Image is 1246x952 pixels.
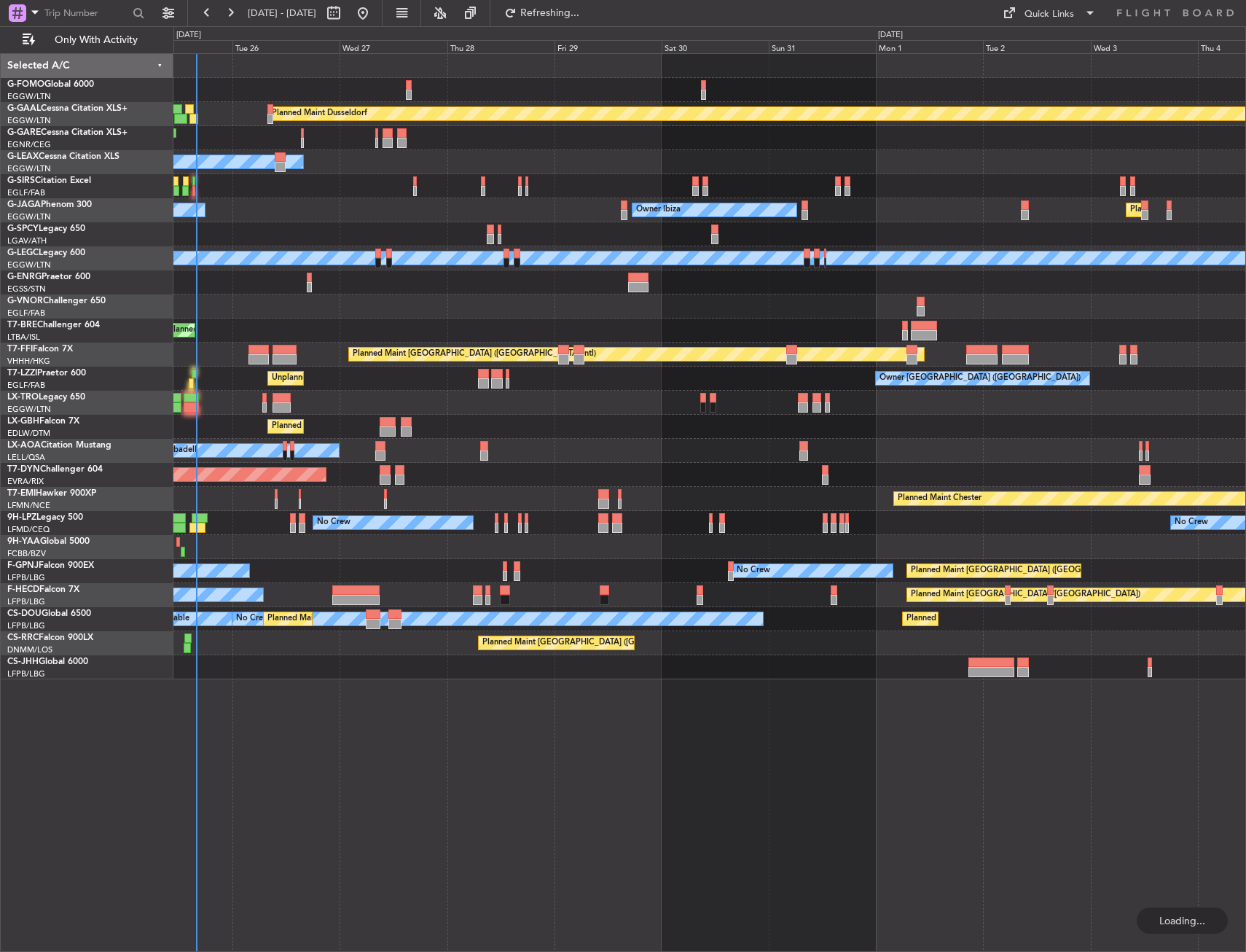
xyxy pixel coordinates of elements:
div: Sat 30 [662,40,769,53]
a: VHHH/HKG [7,356,50,367]
span: Refreshing... [520,8,581,18]
span: G-LEGC [7,249,39,257]
a: G-JAGAPhenom 300 [7,200,92,209]
div: Tue 2 [983,40,1090,53]
a: LFMD/CEQ [7,524,50,535]
span: LX-TRO [7,393,39,402]
span: G-ENRG [7,273,42,281]
span: Only With Activity [38,35,154,45]
div: Planned Maint [GEOGRAPHIC_DATA] ([GEOGRAPHIC_DATA]) [906,608,1136,630]
a: T7-FFIFalcon 7X [7,345,73,354]
div: Mon 25 [125,40,232,53]
span: G-GARE [7,128,41,137]
div: Tue 26 [232,40,340,53]
div: Planned Maint Nice ([GEOGRAPHIC_DATA]) [272,415,434,437]
a: LFMN/NCE [7,500,50,511]
input: Trip Number [44,2,128,24]
div: Planned Maint Dusseldorf [272,103,367,125]
span: G-VNOR [7,297,43,305]
a: EGGW/LTN [7,115,51,126]
a: LX-GBHFalcon 7X [7,417,79,426]
div: Planned Maint [GEOGRAPHIC_DATA] ([GEOGRAPHIC_DATA]) [911,560,1140,582]
a: EGNR/CEG [7,139,51,150]
div: [DATE] [176,29,201,42]
div: No Crew [1175,512,1208,534]
a: G-ENRGPraetor 600 [7,273,90,281]
a: LFPB/LBG [7,620,45,631]
div: Wed 27 [340,40,447,53]
a: 9H-LPZLegacy 500 [7,513,83,522]
a: EGLF/FAB [7,187,45,198]
div: Unplanned Maint [GEOGRAPHIC_DATA] ([GEOGRAPHIC_DATA]) [272,367,512,389]
span: G-LEAX [7,152,39,161]
a: G-LEGCLegacy 600 [7,249,85,257]
a: LFPB/LBG [7,596,45,607]
div: Wed 3 [1091,40,1198,53]
a: G-VNORChallenger 650 [7,297,106,305]
div: Owner [GEOGRAPHIC_DATA] ([GEOGRAPHIC_DATA]) [879,367,1081,389]
span: LX-AOA [7,441,41,450]
span: CS-RRC [7,633,39,642]
a: LELL/QSA [7,452,45,463]
a: FCBB/BZV [7,548,46,559]
a: LFPB/LBG [7,668,45,679]
a: G-SIRSCitation Excel [7,176,91,185]
div: Quick Links [1024,7,1074,22]
div: Owner Ibiza [636,199,681,221]
a: DNMM/LOS [7,644,52,655]
a: EGGW/LTN [7,163,51,174]
span: T7-DYN [7,465,40,474]
span: T7-EMI [7,489,36,498]
a: LGAV/ATH [7,235,47,246]
span: G-FOMO [7,80,44,89]
a: CS-DOUGlobal 6500 [7,609,91,618]
a: T7-LZZIPraetor 600 [7,369,86,378]
div: [DATE] [878,29,903,42]
div: Planned Maint [GEOGRAPHIC_DATA] ([GEOGRAPHIC_DATA] Intl) [353,343,596,365]
div: Loading... [1137,908,1228,934]
a: EVRA/RIX [7,476,44,487]
a: LX-TROLegacy 650 [7,393,85,402]
span: F-GPNJ [7,561,39,570]
a: G-FOMOGlobal 6000 [7,80,94,89]
div: No Crew [236,608,270,630]
span: G-SIRS [7,176,35,185]
span: G-JAGA [7,200,41,209]
div: Planned Maint Chester [898,488,981,510]
a: LTBA/ISL [7,332,40,343]
a: F-GPNJFalcon 900EX [7,561,94,570]
span: CS-DOU [7,609,42,618]
div: Sun 31 [769,40,876,53]
a: G-GARECessna Citation XLS+ [7,128,128,137]
span: G-GAAL [7,104,41,113]
div: Planned Maint [GEOGRAPHIC_DATA] ([GEOGRAPHIC_DATA]) [911,584,1140,606]
span: [DATE] - [DATE] [248,7,316,20]
a: F-HECDFalcon 7X [7,585,79,594]
a: G-GAALCessna Citation XLS+ [7,104,128,113]
a: EGLF/FAB [7,308,45,319]
a: CS-JHHGlobal 6000 [7,658,88,666]
a: CS-RRCFalcon 900LX [7,633,93,642]
a: T7-DYNChallenger 604 [7,465,103,474]
span: 9H-YAA [7,537,40,546]
a: LX-AOACitation Mustang [7,441,111,450]
a: EGLF/FAB [7,380,45,391]
div: Fri 29 [555,40,662,53]
a: T7-BREChallenger 604 [7,321,100,329]
a: EGSS/STN [7,284,46,294]
a: LFPB/LBG [7,572,45,583]
button: Only With Activity [16,28,158,52]
a: EGGW/LTN [7,404,51,415]
div: Planned Maint [GEOGRAPHIC_DATA] ([GEOGRAPHIC_DATA]) [267,608,497,630]
a: EDLW/DTM [7,428,50,439]
span: CS-JHH [7,658,39,666]
a: T7-EMIHawker 900XP [7,489,96,498]
a: EGGW/LTN [7,211,51,222]
span: T7-BRE [7,321,37,329]
div: Thu 28 [447,40,555,53]
div: No Crew [737,560,770,582]
button: Refreshing... [498,1,585,25]
a: EGGW/LTN [7,91,51,102]
div: Planned Maint [GEOGRAPHIC_DATA] ([GEOGRAPHIC_DATA]) [482,632,712,654]
div: No Crew [317,512,350,534]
